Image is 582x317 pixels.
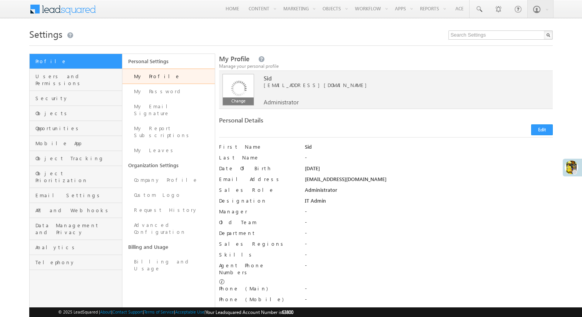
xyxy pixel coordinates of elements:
[264,82,531,89] span: [EMAIL_ADDRESS][DOMAIN_NAME]
[35,140,120,147] span: Mobile App
[219,143,296,150] label: First Name
[30,203,122,218] a: API and Webhooks
[219,54,249,63] span: My Profile
[305,208,553,219] div: -
[35,244,120,251] span: Analytics
[122,84,215,99] a: My Password
[100,309,111,314] a: About
[122,254,215,276] a: Billing and Usage
[112,309,143,314] a: Contact Support
[219,285,296,292] label: Phone (Main)
[219,251,296,258] label: Skills
[219,219,296,226] label: Old Team
[305,251,553,262] div: -
[305,186,553,197] div: Administrator
[30,91,122,106] a: Security
[305,262,553,273] div: -
[30,54,122,69] a: Profile
[35,73,120,87] span: Users and Permissions
[30,255,122,270] a: Telephony
[448,30,553,40] input: Search Settings
[219,307,296,314] label: Phone (Others)
[219,240,296,247] label: Sales Regions
[305,143,553,154] div: Sid
[305,176,553,186] div: [EMAIL_ADDRESS][DOMAIN_NAME]
[206,309,293,315] span: Your Leadsquared Account Number is
[30,69,122,91] a: Users and Permissions
[30,151,122,166] a: Object Tracking
[122,54,215,69] a: Personal Settings
[35,58,120,65] span: Profile
[219,296,284,303] label: Phone (Mobile)
[122,188,215,203] a: Custom Logo
[264,75,531,82] span: Sid
[35,125,120,132] span: Opportunities
[305,165,553,176] div: [DATE]
[219,165,296,172] label: Date Of Birth
[122,121,215,143] a: My Report Subscriptions
[122,158,215,173] a: Organization Settings
[35,207,120,214] span: API and Webhooks
[35,259,120,266] span: Telephony
[30,240,122,255] a: Analytics
[305,230,553,240] div: -
[305,154,553,165] div: -
[58,309,293,316] span: © 2025 LeadSquared | | | | |
[30,188,122,203] a: Email Settings
[219,230,296,236] label: Department
[35,155,120,162] span: Object Tracking
[219,197,296,204] label: Designation
[35,192,120,199] span: Email Settings
[30,166,122,188] a: Object Prioritization
[30,218,122,240] a: Data Management and Privacy
[219,262,296,276] label: Agent Phone Numbers
[219,117,381,127] div: Personal Details
[219,176,296,183] label: Email Address
[122,218,215,240] a: Advanced Configuration
[264,99,299,106] span: Administrator
[305,240,553,251] div: -
[122,99,215,121] a: My Email Signature
[219,154,296,161] label: Last Name
[219,208,296,215] label: Manager
[219,63,553,70] div: Manage your personal profile
[122,203,215,218] a: Request History
[35,170,120,184] span: Object Prioritization
[30,106,122,121] a: Objects
[305,197,553,208] div: IT Admin
[122,173,215,188] a: Company Profile
[531,124,553,135] button: Edit
[35,222,120,236] span: Data Management and Privacy
[305,219,553,230] div: -
[122,143,215,158] a: My Leaves
[122,69,215,84] a: My Profile
[305,296,553,307] div: -
[30,136,122,151] a: Mobile App
[122,240,215,254] a: Billing and Usage
[30,121,122,136] a: Opportunities
[144,309,174,314] a: Terms of Service
[29,28,62,40] span: Settings
[35,95,120,102] span: Security
[35,110,120,117] span: Objects
[219,186,296,193] label: Sales Role
[282,309,293,315] span: 63800
[305,285,553,296] div: -
[175,309,204,314] a: Acceptable Use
